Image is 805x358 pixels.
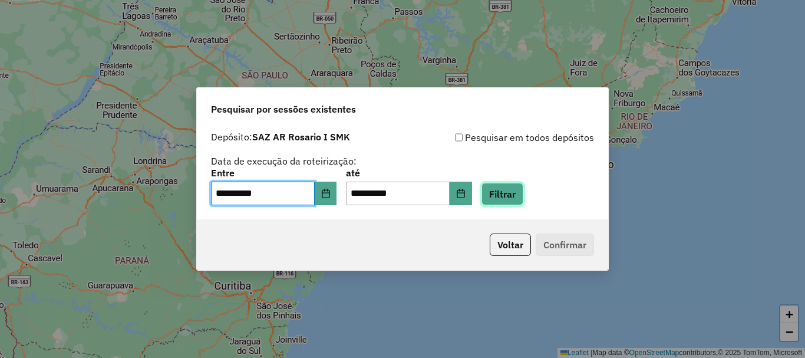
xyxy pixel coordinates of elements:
[490,234,531,256] button: Voltar
[402,130,594,144] div: Pesquisar em todos depósitos
[211,154,357,168] label: Data de execução da roteirização:
[211,130,350,144] label: Depósito:
[211,166,336,180] label: Entre
[450,182,472,205] button: Choose Date
[211,102,356,116] span: Pesquisar por sessões existentes
[315,182,337,205] button: Choose Date
[252,131,350,143] strong: SAZ AR Rosario I SMK
[481,183,523,205] button: Filtrar
[346,166,471,180] label: até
